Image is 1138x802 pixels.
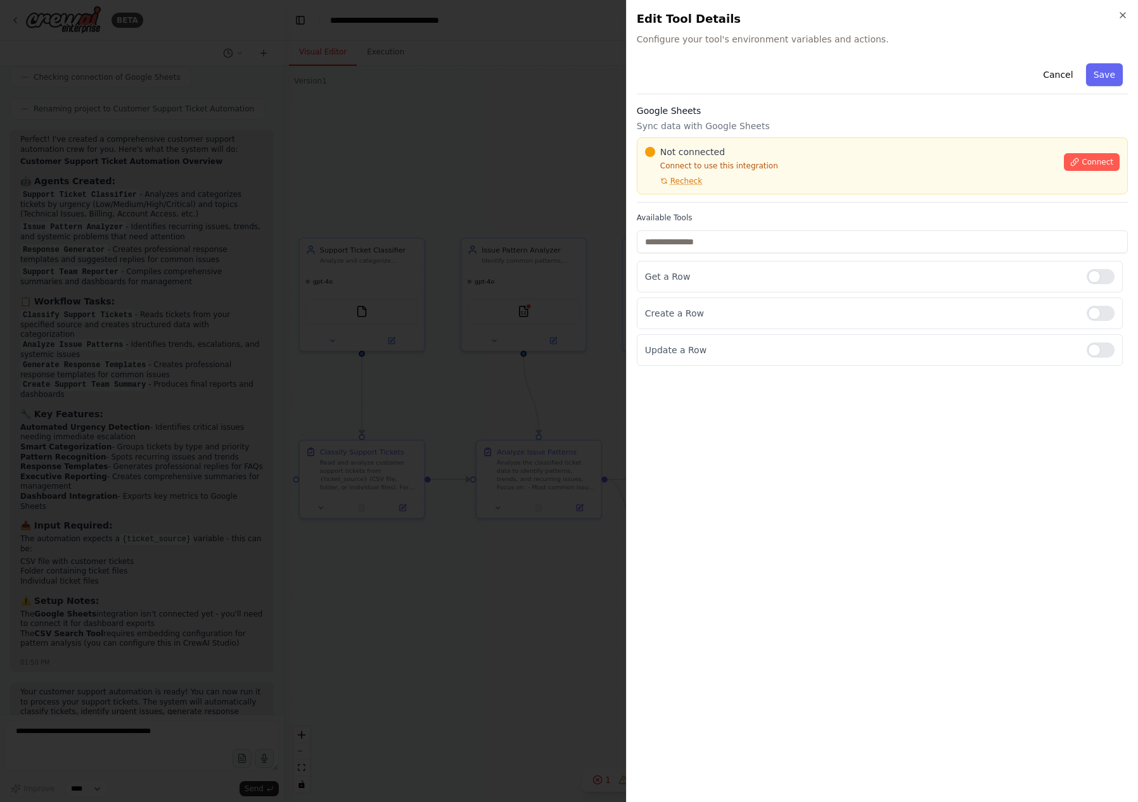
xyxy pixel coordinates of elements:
label: Available Tools [637,213,1128,223]
p: Create a Row [645,307,1077,320]
h2: Edit Tool Details [637,10,1128,28]
h3: Google Sheets [637,104,1128,117]
p: Get a Row [645,270,1077,283]
button: Connect [1064,153,1120,171]
button: Recheck [645,176,702,186]
p: Connect to use this integration [645,161,1057,171]
span: Not connected [660,146,725,158]
p: Sync data with Google Sheets [637,120,1128,132]
button: Save [1086,63,1123,86]
p: Update a Row [645,344,1077,356]
span: Connect [1082,157,1113,167]
button: Cancel [1035,63,1080,86]
span: Recheck [670,176,702,186]
span: Configure your tool's environment variables and actions. [637,33,1128,46]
